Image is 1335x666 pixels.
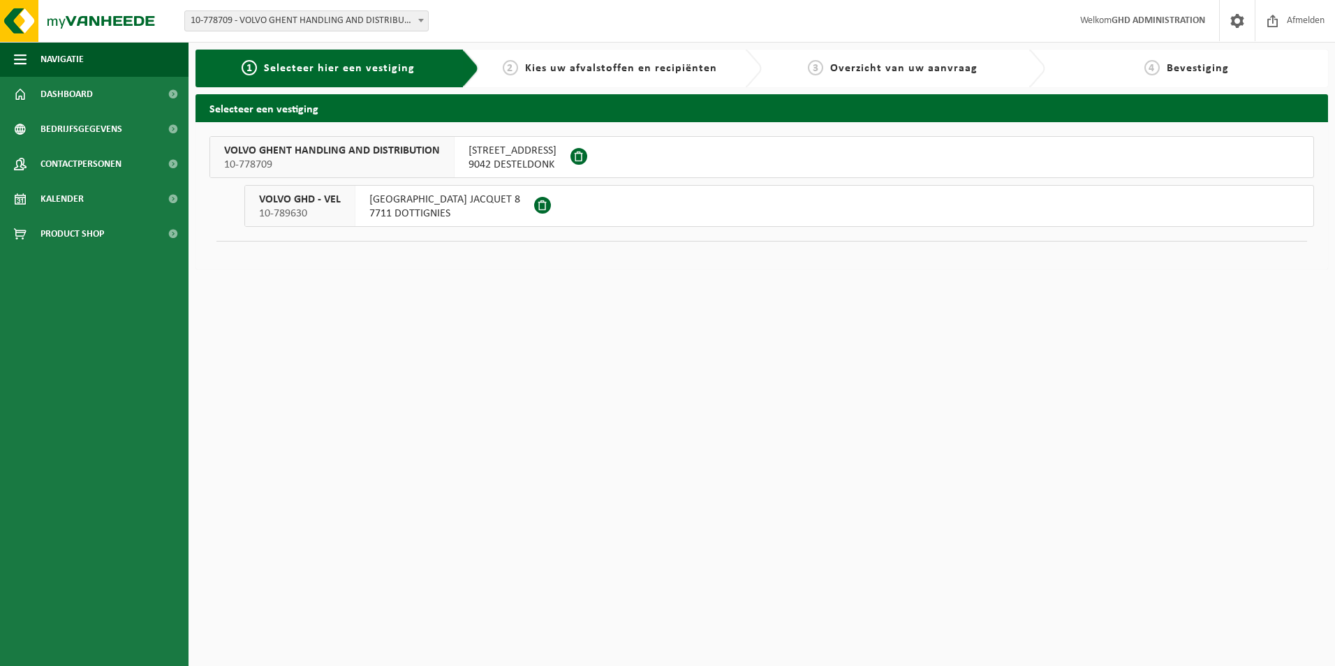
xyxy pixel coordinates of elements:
button: VOLVO GHD - VEL 10-789630 [GEOGRAPHIC_DATA] JACQUET 87711 DOTTIGNIES [244,185,1314,227]
span: Kies uw afvalstoffen en recipiënten [525,63,717,74]
span: 10-778709 - VOLVO GHENT HANDLING AND DISTRIBUTION - DESTELDONK [184,10,429,31]
span: 9042 DESTELDONK [469,158,556,172]
h2: Selecteer een vestiging [196,94,1328,121]
span: 1 [242,60,257,75]
span: Overzicht van uw aanvraag [830,63,978,74]
span: [GEOGRAPHIC_DATA] JACQUET 8 [369,193,520,207]
span: Kalender [40,182,84,216]
span: 3 [808,60,823,75]
button: VOLVO GHENT HANDLING AND DISTRIBUTION 10-778709 [STREET_ADDRESS]9042 DESTELDONK [209,136,1314,178]
span: Product Shop [40,216,104,251]
strong: GHD ADMINISTRATION [1112,15,1205,26]
span: 2 [503,60,518,75]
span: [STREET_ADDRESS] [469,144,556,158]
span: 10-789630 [259,207,341,221]
span: 4 [1144,60,1160,75]
span: Selecteer hier een vestiging [264,63,415,74]
span: 10-778709 [224,158,440,172]
span: Navigatie [40,42,84,77]
span: VOLVO GHENT HANDLING AND DISTRIBUTION [224,144,440,158]
span: 7711 DOTTIGNIES [369,207,520,221]
span: Contactpersonen [40,147,121,182]
span: VOLVO GHD - VEL [259,193,341,207]
span: 10-778709 - VOLVO GHENT HANDLING AND DISTRIBUTION - DESTELDONK [185,11,428,31]
span: Dashboard [40,77,93,112]
span: Bevestiging [1167,63,1229,74]
span: Bedrijfsgegevens [40,112,122,147]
